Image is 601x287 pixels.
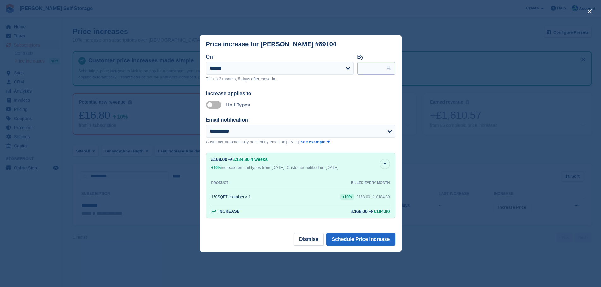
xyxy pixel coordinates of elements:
span: /4 weeks [250,157,268,162]
button: close [585,6,595,16]
span: £184.80 [233,157,250,162]
div: BILLED EVERY MONTH [351,181,390,185]
span: £184.80 [376,195,390,199]
label: Email notification [206,117,248,123]
span: £184.80 [374,209,390,214]
div: Price increase for [PERSON_NAME] #89104 [206,41,337,48]
a: See example [301,139,330,145]
div: PRODUCT [211,181,228,185]
div: £168.00 [211,157,227,162]
label: By [357,54,364,60]
label: Unit Types [226,102,250,107]
div: 160SQFT container × 1 [211,195,251,199]
div: +10% [340,194,354,200]
span: Increase [218,209,239,214]
span: See example [301,140,326,144]
div: £168.00 [351,209,368,214]
span: increase on unit types from [DATE]. [211,165,286,170]
div: £168.00 [356,195,370,199]
span: Customer notified on [DATE] [286,165,339,170]
p: Customer automatically notified by email on [DATE] [206,139,299,145]
button: Schedule Price Increase [326,233,395,246]
label: On [206,54,213,60]
p: This is 3 months, 5 days after move-in. [206,76,354,82]
div: Increase applies to [206,90,395,97]
button: Dismiss [294,233,324,246]
label: Apply to unit types [206,104,224,105]
div: +10% [211,164,221,171]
